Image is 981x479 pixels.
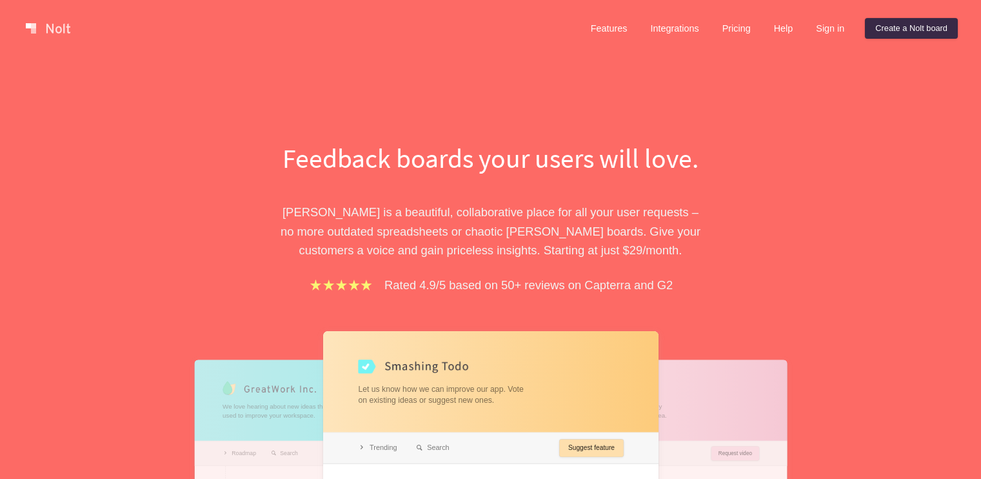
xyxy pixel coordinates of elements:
[806,18,855,39] a: Sign in
[712,18,761,39] a: Pricing
[764,18,804,39] a: Help
[308,278,374,292] img: stars.b067e34983.png
[384,276,673,294] p: Rated 4.9/5 based on 50+ reviews on Capterra and G2
[268,203,713,260] p: [PERSON_NAME] is a beautiful, collaborative place for all your user requests – no more outdated s...
[640,18,709,39] a: Integrations
[580,18,638,39] a: Features
[268,139,713,177] h1: Feedback boards your users will love.
[865,18,958,39] a: Create a Nolt board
